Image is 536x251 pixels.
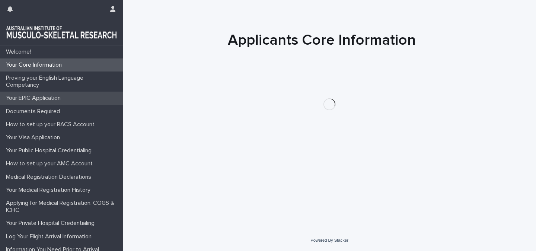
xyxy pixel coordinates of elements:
p: Proving your English Language Competancy [3,74,123,89]
h1: Applicants Core Information [139,31,504,49]
p: Log Your Flight Arrival Information [3,233,98,240]
img: 1xcjEmqDTcmQhduivVBy [6,24,117,39]
p: Welcome! [3,48,37,55]
p: How to set up your RACS Account [3,121,100,128]
p: Your Private Hospital Credentialing [3,220,100,227]
a: Powered By Stacker [310,238,348,242]
p: How to set up your AMC Account [3,160,99,167]
p: Your Medical Registration History [3,187,96,194]
p: Your EPIC Application [3,95,67,102]
p: Applying for Medical Registration. COGS & ICHC [3,200,123,214]
p: Medical Registration Declarations [3,174,97,181]
p: Your Visa Application [3,134,66,141]
p: Your Core Information [3,61,68,69]
p: Documents Required [3,108,66,115]
p: Your Public Hospital Credentialing [3,147,98,154]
